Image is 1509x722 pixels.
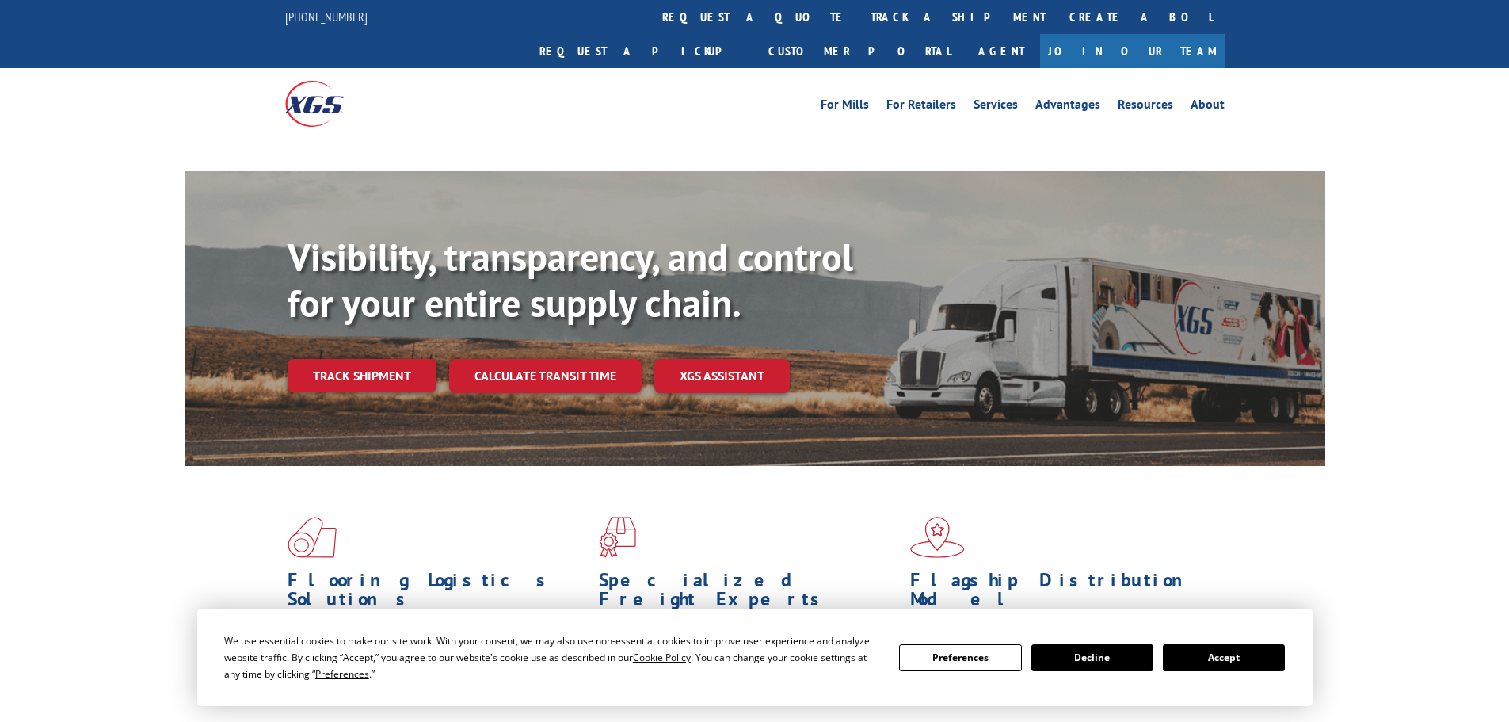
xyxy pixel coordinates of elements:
[288,517,337,558] img: xgs-icon-total-supply-chain-intelligence-red
[197,609,1313,706] div: Cookie Consent Prompt
[1191,98,1225,116] a: About
[288,232,853,327] b: Visibility, transparency, and control for your entire supply chain.
[821,98,869,116] a: For Mills
[1031,644,1153,671] button: Decline
[756,34,962,68] a: Customer Portal
[654,359,790,393] a: XGS ASSISTANT
[1118,98,1173,116] a: Resources
[633,651,691,664] span: Cookie Policy
[599,571,898,617] h1: Specialized Freight Experts
[1163,644,1285,671] button: Accept
[886,98,956,116] a: For Retailers
[288,359,436,392] a: Track shipment
[974,98,1018,116] a: Services
[599,517,636,558] img: xgs-icon-focused-on-flooring-red
[1035,98,1100,116] a: Advantages
[910,517,965,558] img: xgs-icon-flagship-distribution-model-red
[1040,34,1225,68] a: Join Our Team
[899,644,1021,671] button: Preferences
[910,571,1210,617] h1: Flagship Distribution Model
[288,571,587,617] h1: Flooring Logistics Solutions
[224,632,880,682] div: We use essential cookies to make our site work. With your consent, we may also use non-essential ...
[449,359,642,393] a: Calculate transit time
[315,667,369,681] span: Preferences
[285,9,368,25] a: [PHONE_NUMBER]
[962,34,1040,68] a: Agent
[528,34,756,68] a: Request a pickup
